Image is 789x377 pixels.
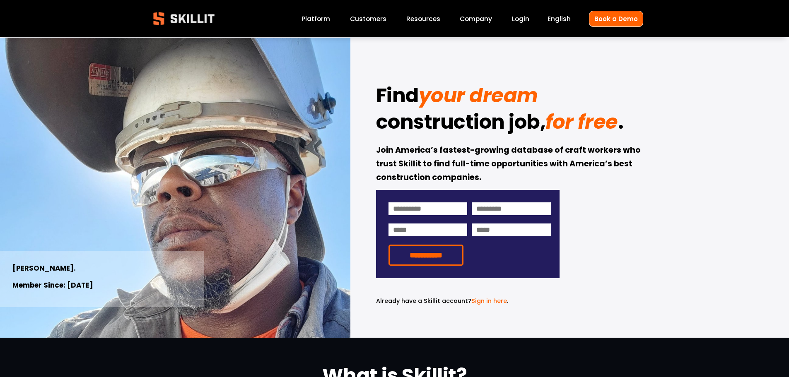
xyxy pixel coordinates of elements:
[406,14,440,24] span: Resources
[376,107,546,141] strong: construction job,
[589,11,643,27] a: Book a Demo
[12,263,76,275] strong: [PERSON_NAME].
[460,13,492,24] a: Company
[471,297,507,305] a: Sign in here
[376,297,471,305] span: Already have a Skillit account?
[376,80,419,114] strong: Find
[618,107,624,141] strong: .
[350,13,386,24] a: Customers
[376,144,642,185] strong: Join America’s fastest-growing database of craft workers who trust Skillit to find full-time oppo...
[548,14,571,24] span: English
[548,13,571,24] div: language picker
[12,280,93,292] strong: Member Since: [DATE]
[545,108,618,136] em: for free
[512,13,529,24] a: Login
[376,296,560,306] p: .
[302,13,330,24] a: Platform
[146,6,222,31] img: Skillit
[419,82,538,109] em: your dream
[406,13,440,24] a: folder dropdown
